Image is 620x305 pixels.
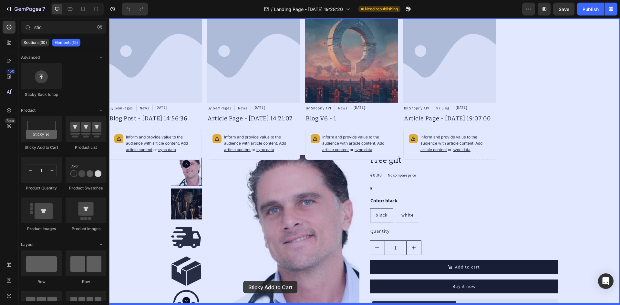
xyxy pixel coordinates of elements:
[96,105,106,116] span: Toggle open
[577,3,604,15] button: Publish
[109,18,620,305] iframe: Design area
[96,52,106,63] span: Toggle open
[583,6,599,13] div: Publish
[21,55,40,60] span: Advanced
[24,40,47,45] p: Sections(30)
[559,6,569,12] span: Save
[66,226,106,232] div: Product Images
[66,279,106,285] div: Row
[21,92,62,97] div: Sticky Back to top
[55,40,78,45] p: Elements(15)
[42,5,45,13] p: 7
[274,6,343,13] span: Landing Page - [DATE] 19:28:20
[21,185,62,191] div: Product Quantity
[66,145,106,150] div: Product List
[365,6,398,12] span: Need republishing
[271,6,273,13] span: /
[3,3,48,15] button: 7
[96,239,106,250] span: Toggle open
[66,185,106,191] div: Product Swatches
[598,273,614,289] div: Open Intercom Messenger
[5,118,15,123] div: Beta
[21,226,62,232] div: Product Images
[6,69,15,74] div: 450
[21,145,62,150] div: Sticky Add to Cart
[122,3,148,15] div: Undo/Redo
[21,21,106,34] input: Search Sections & Elements
[21,242,34,248] span: Layout
[21,279,62,285] div: Row
[21,107,36,113] span: Product
[553,3,574,15] button: Save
